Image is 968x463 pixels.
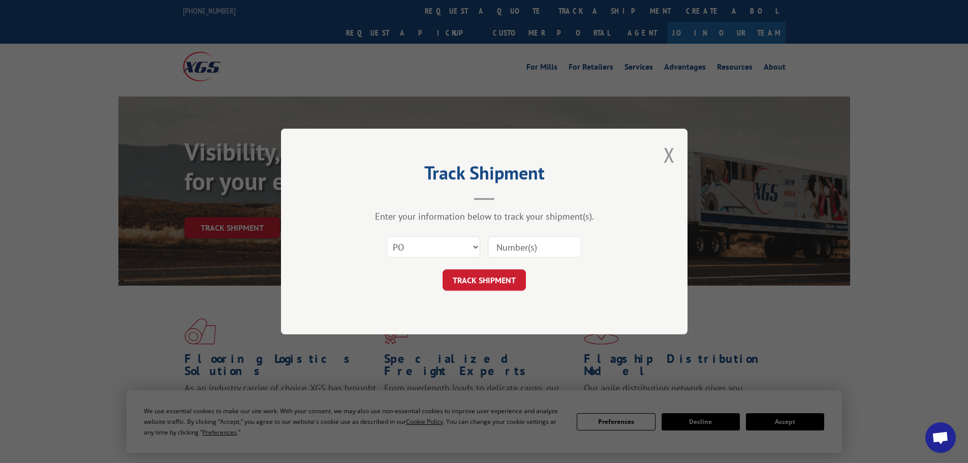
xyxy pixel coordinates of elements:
div: Open chat [925,422,956,453]
h2: Track Shipment [332,166,637,185]
button: TRACK SHIPMENT [443,269,526,291]
input: Number(s) [488,236,581,258]
button: Close modal [664,141,675,168]
div: Enter your information below to track your shipment(s). [332,210,637,222]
